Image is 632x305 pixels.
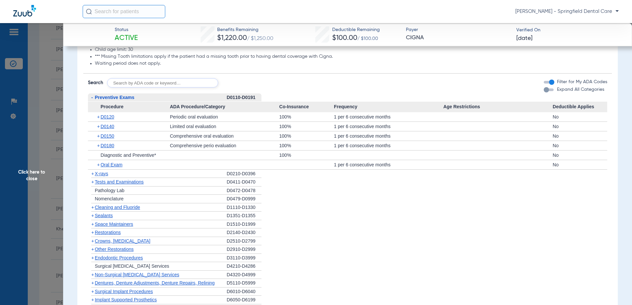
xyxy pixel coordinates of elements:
div: D1110-D1330 [227,203,261,212]
span: D0140 [100,124,114,129]
span: + [91,247,94,252]
span: $1,220.00 [217,35,247,42]
span: Preventive Exams [95,95,135,100]
span: Deductible Remaining [332,26,380,33]
span: Pathology Lab [95,188,125,193]
span: [PERSON_NAME] - Springfield Dental Care [515,8,619,15]
span: Restorations [95,230,121,235]
span: + [91,230,94,235]
div: D2140-D2430 [227,228,261,237]
div: 1 per 6 consecutive months [334,122,443,131]
span: / $1,250.00 [247,36,273,41]
div: D0479-D0999 [227,195,261,203]
span: Co-Insurance [279,102,334,112]
span: Frequency [334,102,443,112]
div: No [553,141,607,150]
div: 1 per 6 consecutive months [334,141,443,150]
span: + [91,272,94,277]
div: D4320-D4999 [227,271,261,279]
span: + [91,213,94,218]
div: Comprehensive oral evaluation [170,131,279,141]
span: Diagnostic and Preventive* [100,152,156,158]
div: No [553,151,607,160]
span: Endodontic Procedures [95,255,143,260]
span: Implant Supported Prosthetics [95,297,157,302]
span: + [91,289,94,294]
span: + [91,171,94,176]
div: D5110-D5999 [227,279,261,288]
span: Procedure [88,102,170,112]
div: D4210-D4286 [227,262,261,271]
span: + [91,280,94,286]
span: Active [115,34,138,43]
li: Child age limit: 30 [95,47,608,53]
div: 100% [279,112,334,121]
li: Waiting period does not apply. [95,61,608,67]
div: No [553,131,607,141]
span: Expand All Categories [557,87,604,92]
span: Status [115,26,138,33]
div: D0210-D0396 [227,170,261,178]
span: + [97,131,101,141]
span: Dentures, Denture Adjustments, Denture Repairs, Relining [95,280,215,286]
input: Search by ADA code or keyword… [107,78,218,87]
span: Age Restrictions [443,102,553,112]
span: [DATE] [516,34,533,43]
span: CIGNA [406,34,511,42]
span: / $100.00 [357,36,378,41]
span: Non-Surgical [MEDICAL_DATA] Services [95,272,179,277]
span: Surgical Implant Procedures [95,289,153,294]
div: No [553,160,607,169]
span: Benefits Remaining [217,26,273,33]
div: D1510-D1999 [227,220,261,229]
span: Cleaning and Fluoride [95,205,140,210]
div: 1 per 6 consecutive months [334,112,443,121]
span: + [91,297,94,302]
div: D6050-D6199 [227,296,261,304]
div: 100% [279,131,334,141]
span: Space Maintainers [95,221,133,227]
div: 1 per 6 consecutive months [334,131,443,141]
div: No [553,122,607,131]
input: Search for patients [83,5,165,18]
div: Comprehensive perio evaluation [170,141,279,150]
span: + [91,238,94,244]
div: D2910-D2999 [227,245,261,254]
span: $100.00 [332,35,357,42]
span: D0120 [100,114,114,119]
div: D0411-D0470 [227,178,261,186]
span: Search [88,80,103,86]
div: No [553,112,607,121]
span: Nomenclature [95,196,124,201]
span: - [91,95,93,100]
img: Search Icon [86,9,92,15]
span: Crowns, [MEDICAL_DATA] [95,238,150,244]
div: Limited oral evaluation [170,122,279,131]
img: Zuub Logo [13,5,36,17]
span: + [97,160,101,169]
span: + [97,122,101,131]
div: D0472-D0478 [227,186,261,195]
span: + [91,205,94,210]
span: + [97,112,101,121]
div: D2510-D2799 [227,237,261,246]
span: + [97,141,101,150]
span: ADA Procedure/Category [170,102,279,112]
div: Periodic oral evaluation [170,112,279,121]
span: Payer [406,26,511,33]
span: Surgical [MEDICAL_DATA] Services [95,263,169,269]
div: D3110-D3999 [227,254,261,262]
span: X-rays [95,171,108,176]
span: + [91,221,94,227]
li: *** Missing Tooth limitations apply if the patient had a missing tooth prior to having dental cov... [95,54,608,60]
span: + [91,255,94,260]
span: + [91,179,94,185]
span: Deductible Applies [553,102,607,112]
div: 100% [279,141,334,150]
div: D1351-D1355 [227,212,261,220]
span: D0150 [100,133,114,139]
div: 100% [279,122,334,131]
div: 100% [279,151,334,160]
span: Oral Exam [100,162,122,167]
div: D6010-D6040 [227,288,261,296]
